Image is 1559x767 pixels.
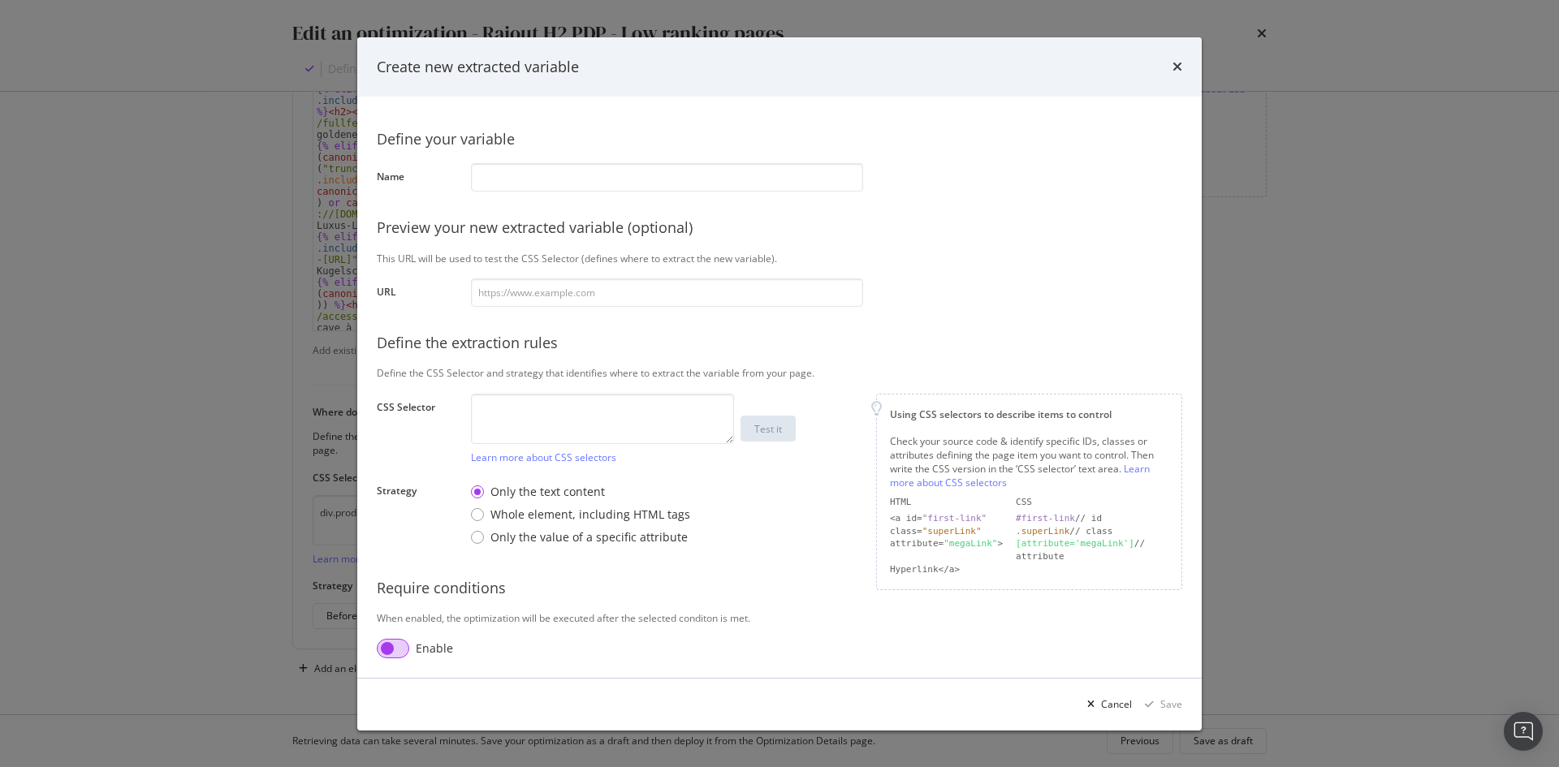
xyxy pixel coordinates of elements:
[890,512,1003,525] div: <a id=
[377,578,1182,599] div: Require conditions
[1016,526,1069,536] div: .superLink
[416,640,453,657] div: Enable
[1016,538,1134,549] div: [attribute='megaLink']
[1101,697,1132,711] div: Cancel
[490,529,688,545] div: Only the value of a specific attribute
[1016,537,1168,562] div: // attribute
[890,462,1150,489] a: Learn more about CSS selectors
[890,496,1003,509] div: HTML
[754,422,782,436] div: Test it
[922,526,982,536] div: "superLink"
[377,56,579,77] div: Create new extracted variable
[741,416,796,442] button: Test it
[922,513,987,524] div: "first-link"
[471,450,616,464] a: Learn more about CSS selectors
[1016,512,1168,525] div: // id
[1016,525,1168,538] div: // class
[944,538,997,549] div: "megaLink"
[377,400,458,460] label: CSS Selector
[1172,56,1182,77] div: times
[377,218,1182,239] div: Preview your new extracted variable (optional)
[471,484,690,500] div: Only the text content
[890,407,1168,421] div: Using CSS selectors to describe items to control
[377,170,458,187] label: Name
[1016,496,1168,509] div: CSS
[890,563,1003,576] div: Hyperlink</a>
[357,37,1202,730] div: modal
[471,529,690,545] div: Only the value of a specific attribute
[1160,697,1182,711] div: Save
[377,333,1182,354] div: Define the extraction rules
[377,252,1182,265] div: This URL will be used to test the CSS Selector (defines where to extract the new variable).
[890,525,1003,538] div: class=
[377,285,458,303] label: URL
[490,484,605,500] div: Only the text content
[890,537,1003,562] div: attribute= >
[377,366,1182,380] div: Define the CSS Selector and strategy that identifies where to extract the variable from your page.
[890,434,1168,490] div: Check your source code & identify specific IDs, classes or attributes defining the page item you ...
[1016,513,1075,524] div: #first-link
[471,278,863,307] input: https://www.example.com
[1504,712,1543,751] div: Open Intercom Messenger
[377,129,1182,150] div: Define your variable
[490,506,690,523] div: Whole element, including HTML tags
[1081,692,1132,717] button: Cancel
[1138,692,1182,717] button: Save
[377,611,1182,625] div: When enabled, the optimization will be executed after the selected conditon is met.
[471,506,690,523] div: Whole element, including HTML tags
[377,484,458,548] label: Strategy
